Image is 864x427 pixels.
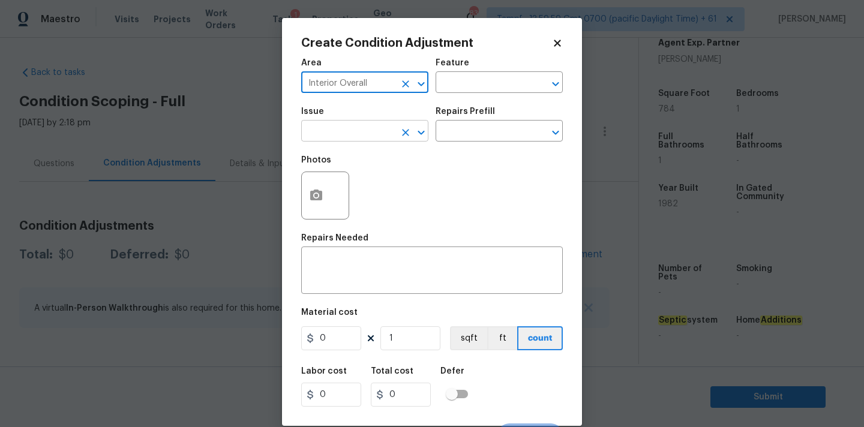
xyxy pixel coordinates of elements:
h5: Repairs Needed [301,234,368,242]
h5: Labor cost [301,367,347,375]
button: Clear [397,76,414,92]
h5: Defer [440,367,464,375]
h5: Feature [436,59,469,67]
h5: Material cost [301,308,358,317]
button: Open [547,76,564,92]
h5: Photos [301,156,331,164]
button: Clear [397,124,414,141]
h5: Issue [301,107,324,116]
button: sqft [450,326,487,350]
button: Open [413,124,430,141]
button: Open [547,124,564,141]
button: ft [487,326,517,350]
button: Open [413,76,430,92]
h2: Create Condition Adjustment [301,37,552,49]
h5: Total cost [371,367,413,375]
h5: Repairs Prefill [436,107,495,116]
button: count [517,326,563,350]
h5: Area [301,59,322,67]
